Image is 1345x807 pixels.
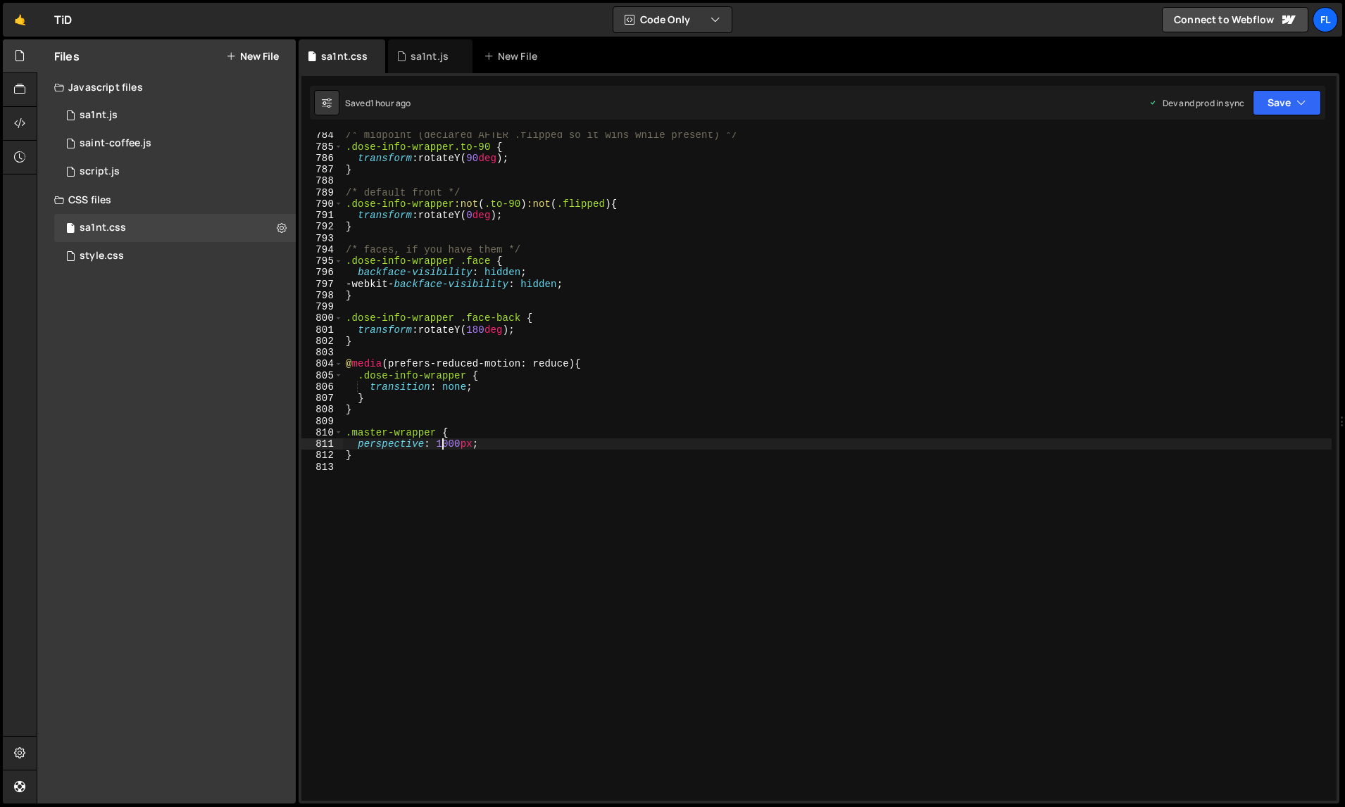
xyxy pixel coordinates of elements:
[1149,97,1244,109] div: Dev and prod in sync
[1162,7,1308,32] a: Connect to Webflow
[54,129,296,158] div: 4604/27020.js
[411,49,449,63] div: sa1nt.js
[226,51,279,62] button: New File
[80,250,124,262] div: style.css
[54,101,296,129] div: 4604/37981.js
[613,7,732,32] button: Code Only
[3,3,37,37] a: 🤙
[54,214,296,242] div: 4604/42100.css
[301,198,343,210] div: 790
[301,416,343,427] div: 809
[301,336,343,347] div: 802
[370,97,411,109] div: 1 hour ago
[301,312,343,324] div: 800
[301,450,343,461] div: 812
[1313,7,1338,32] a: Fl
[301,347,343,358] div: 803
[301,404,343,415] div: 808
[301,187,343,198] div: 789
[80,165,120,178] div: script.js
[321,49,368,63] div: sa1nt.css
[54,158,296,186] div: 4604/24567.js
[301,462,343,473] div: 813
[301,244,343,255] div: 794
[301,255,343,267] div: 795
[301,279,343,290] div: 797
[37,73,296,101] div: Javascript files
[301,153,343,164] div: 786
[301,438,343,450] div: 811
[301,210,343,221] div: 791
[301,129,343,141] div: 784
[301,381,343,393] div: 806
[54,11,72,28] div: TiD
[37,186,296,214] div: CSS files
[80,109,118,122] div: sa1nt.js
[301,290,343,301] div: 798
[301,267,343,278] div: 796
[301,175,343,186] div: 788
[80,137,151,150] div: saint-coffee.js
[345,97,411,109] div: Saved
[301,393,343,404] div: 807
[301,221,343,232] div: 792
[301,324,343,336] div: 801
[1253,90,1321,115] button: Save
[54,49,80,64] h2: Files
[301,358,343,369] div: 804
[301,141,343,153] div: 785
[301,427,343,438] div: 810
[80,222,126,234] div: sa1nt.css
[54,242,296,270] div: 4604/25434.css
[301,164,343,175] div: 787
[301,233,343,244] div: 793
[301,370,343,381] div: 805
[301,301,343,312] div: 799
[484,49,543,63] div: New File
